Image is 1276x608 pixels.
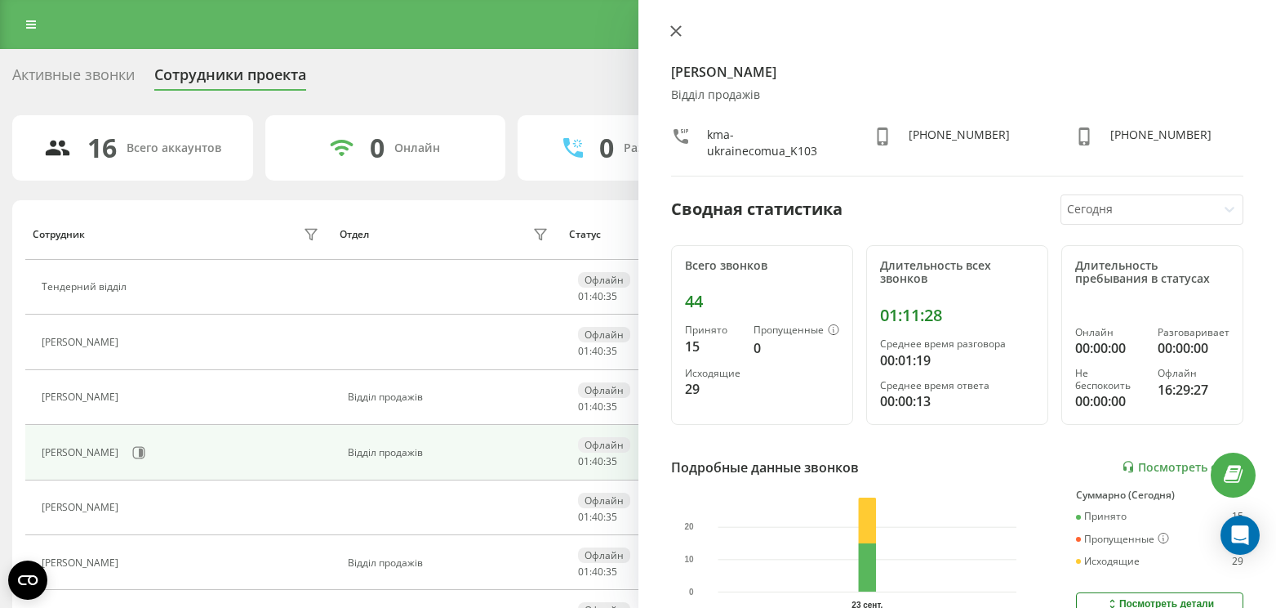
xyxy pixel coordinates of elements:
[685,292,839,311] div: 44
[606,454,617,468] span: 35
[592,510,603,524] span: 40
[1075,368,1145,391] div: Не беспокоить
[754,338,839,358] div: 0
[578,327,630,342] div: Офлайн
[154,66,306,92] div: Сотрудники проекта
[578,510,589,524] span: 01
[685,324,740,336] div: Принято
[1076,533,1169,546] div: Пропущенные
[880,259,1034,287] div: Длительность всех звонков
[1076,511,1127,522] div: Принято
[684,555,694,564] text: 10
[606,510,617,524] span: 35
[592,454,603,468] span: 40
[42,391,122,403] div: [PERSON_NAME]
[569,229,601,240] div: Статус
[671,458,859,477] div: Подробные данные звонков
[1076,556,1140,567] div: Исходящие
[348,391,552,403] div: Відділ продажів
[578,382,630,398] div: Офлайн
[42,281,131,293] div: Тендерний відділ
[1232,511,1243,522] div: 15
[909,127,1010,159] div: [PHONE_NUMBER]
[578,272,630,288] div: Офлайн
[880,380,1034,391] div: Среднее время ответа
[394,141,440,155] div: Онлайн
[127,141,221,155] div: Всего аккаунтов
[578,437,630,453] div: Офлайн
[624,141,713,155] div: Разговаривают
[578,291,617,302] div: : :
[578,566,617,578] div: : :
[754,324,839,338] div: Пропущенные
[671,197,843,221] div: Сводная статистика
[578,454,589,468] span: 01
[592,400,603,414] span: 40
[880,306,1034,325] div: 01:11:28
[578,493,630,508] div: Офлайн
[42,557,122,569] div: [PERSON_NAME]
[578,400,589,414] span: 01
[1110,127,1212,159] div: [PHONE_NUMBER]
[370,132,385,163] div: 0
[880,338,1034,350] div: Среднее время разговора
[1076,490,1243,501] div: Суммарно (Сегодня)
[880,351,1034,370] div: 00:01:19
[1232,556,1243,567] div: 29
[578,548,630,563] div: Офлайн
[1220,516,1260,555] div: Open Intercom Messenger
[685,337,740,356] div: 15
[592,344,603,358] span: 40
[707,127,840,159] div: kma-ukrainecomua_K103
[578,456,617,467] div: : :
[87,132,117,163] div: 16
[12,66,135,92] div: Активные звонки
[348,557,552,569] div: Відділ продажів
[1075,259,1229,287] div: Длительность пребывания в статусах
[684,522,694,531] text: 20
[671,88,1244,102] div: Відділ продажів
[42,502,122,513] div: [PERSON_NAME]
[1158,338,1229,358] div: 00:00:00
[606,565,617,579] span: 35
[1122,460,1243,474] a: Посмотреть отчет
[880,391,1034,411] div: 00:00:13
[599,132,614,163] div: 0
[578,512,617,523] div: : :
[8,561,47,600] button: Open CMP widget
[671,62,1244,82] h4: [PERSON_NAME]
[685,259,839,273] div: Всего звонков
[1158,368,1229,379] div: Офлайн
[1158,380,1229,400] div: 16:29:27
[578,289,589,303] span: 01
[685,368,740,379] div: Исходящие
[578,344,589,358] span: 01
[592,565,603,579] span: 40
[42,447,122,458] div: [PERSON_NAME]
[340,229,369,240] div: Отдел
[578,565,589,579] span: 01
[578,346,617,357] div: : :
[606,289,617,303] span: 35
[1075,338,1145,358] div: 00:00:00
[688,588,693,597] text: 0
[1158,327,1229,338] div: Разговаривает
[606,344,617,358] span: 35
[348,447,552,458] div: Відділ продажів
[1075,327,1145,338] div: Онлайн
[42,337,122,348] div: [PERSON_NAME]
[592,289,603,303] span: 40
[578,401,617,413] div: : :
[33,229,85,240] div: Сотрудник
[1075,391,1145,411] div: 00:00:00
[685,379,740,399] div: 29
[606,400,617,414] span: 35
